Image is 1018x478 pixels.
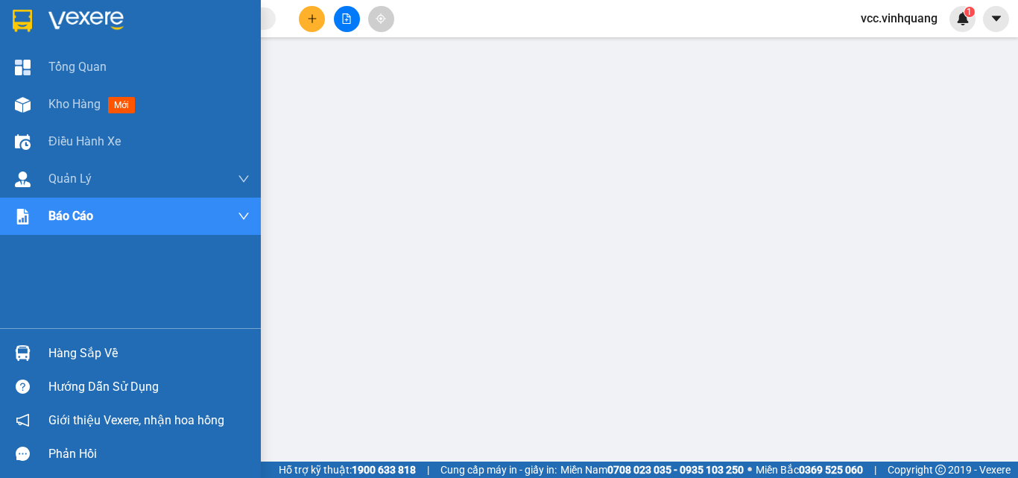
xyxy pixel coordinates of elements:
[935,465,946,475] span: copyright
[279,462,416,478] span: Hỗ trợ kỹ thuật:
[849,9,949,28] span: vcc.vinhquang
[967,7,972,17] span: 1
[799,464,863,476] strong: 0369 525 060
[48,57,107,76] span: Tổng Quan
[747,467,752,473] span: ⚪️
[983,6,1009,32] button: caret-down
[238,210,250,222] span: down
[15,209,31,224] img: solution-icon
[48,207,93,225] span: Báo cáo
[307,13,317,24] span: plus
[48,342,250,365] div: Hàng sắp về
[956,12,970,25] img: icon-new-feature
[334,6,360,32] button: file-add
[15,97,31,113] img: warehouse-icon
[48,443,250,465] div: Phản hồi
[874,462,876,478] span: |
[15,172,31,187] img: warehouse-icon
[964,7,975,17] sup: 1
[16,413,30,427] span: notification
[352,464,416,476] strong: 1900 633 818
[341,13,352,24] span: file-add
[607,464,744,476] strong: 0708 023 035 - 0935 103 250
[16,380,30,394] span: question-circle
[108,97,135,113] span: mới
[48,97,101,111] span: Kho hàng
[440,462,557,478] span: Cung cấp máy in - giấy in:
[427,462,429,478] span: |
[15,134,31,150] img: warehouse-icon
[48,132,121,151] span: Điều hành xe
[990,12,1003,25] span: caret-down
[756,462,863,478] span: Miền Bắc
[376,13,386,24] span: aim
[48,411,224,430] span: Giới thiệu Vexere, nhận hoa hồng
[13,10,32,32] img: logo-vxr
[15,60,31,75] img: dashboard-icon
[368,6,394,32] button: aim
[560,462,744,478] span: Miền Nam
[299,6,325,32] button: plus
[16,447,30,461] span: message
[48,376,250,398] div: Hướng dẫn sử dụng
[48,169,92,188] span: Quản Lý
[15,345,31,361] img: warehouse-icon
[238,173,250,185] span: down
